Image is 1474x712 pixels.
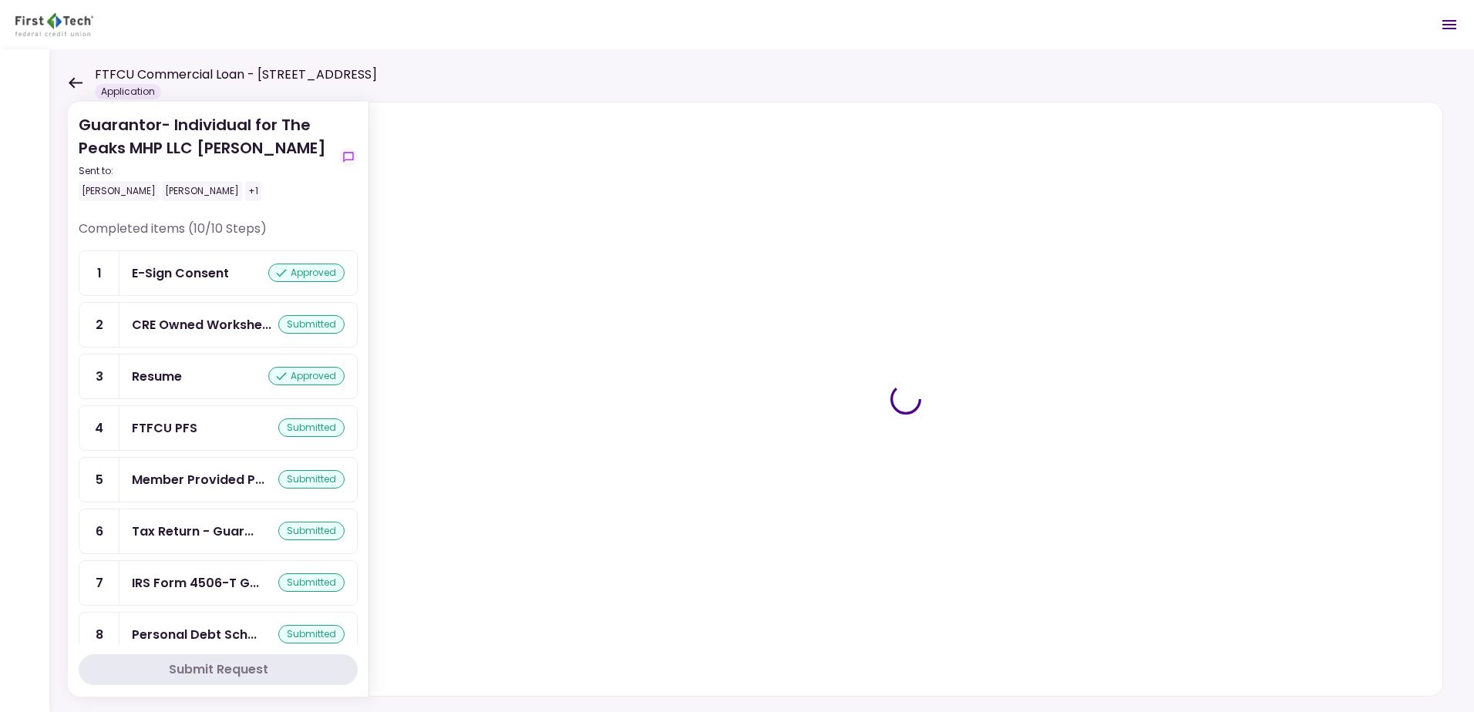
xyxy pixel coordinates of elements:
[132,625,257,644] div: Personal Debt Schedule
[79,250,358,296] a: 1E-Sign Consentapproved
[79,113,333,201] div: Guarantor- Individual for The Peaks MHP LLC [PERSON_NAME]
[132,522,254,541] div: Tax Return - Guarantor
[132,470,264,489] div: Member Provided PFS
[79,406,119,450] div: 4
[278,573,345,592] div: submitted
[268,264,345,282] div: approved
[132,573,259,593] div: IRS Form 4506-T Guarantor
[79,405,358,451] a: 4FTFCU PFSsubmitted
[79,654,358,685] button: Submit Request
[79,302,358,348] a: 2CRE Owned Worksheetsubmitted
[79,251,119,295] div: 1
[79,457,358,502] a: 5Member Provided PFSsubmitted
[79,164,333,178] div: Sent to:
[339,148,358,166] button: show-messages
[95,84,161,99] div: Application
[132,418,197,438] div: FTFCU PFS
[95,65,377,84] h1: FTFCU Commercial Loan - [STREET_ADDRESS]
[278,315,345,334] div: submitted
[79,561,119,605] div: 7
[79,613,119,657] div: 8
[79,458,119,502] div: 5
[268,367,345,385] div: approved
[278,625,345,643] div: submitted
[278,470,345,489] div: submitted
[132,315,271,334] div: CRE Owned Worksheet
[169,660,268,679] div: Submit Request
[79,560,358,606] a: 7IRS Form 4506-T Guarantorsubmitted
[79,354,119,398] div: 3
[79,181,159,201] div: [PERSON_NAME]
[278,522,345,540] div: submitted
[79,509,358,554] a: 6Tax Return - Guarantorsubmitted
[79,354,358,399] a: 3Resumeapproved
[132,367,182,386] div: Resume
[1431,6,1468,43] button: Open menu
[79,509,119,553] div: 6
[15,13,93,36] img: Partner icon
[278,418,345,437] div: submitted
[162,181,242,201] div: [PERSON_NAME]
[79,612,358,657] a: 8Personal Debt Schedulesubmitted
[79,220,358,250] div: Completed items (10/10 Steps)
[79,303,119,347] div: 2
[132,264,229,283] div: E-Sign Consent
[245,181,261,201] div: +1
